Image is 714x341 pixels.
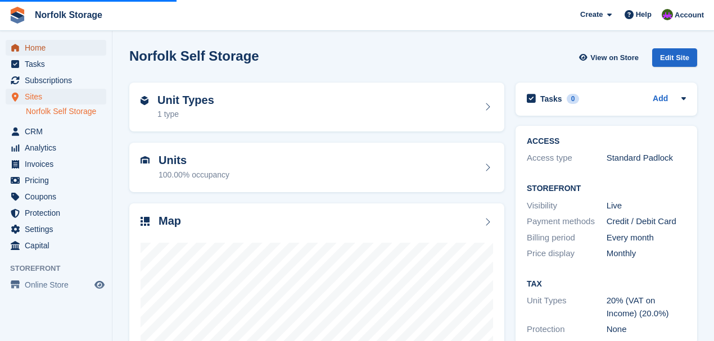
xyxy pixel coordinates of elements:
[6,40,106,56] a: menu
[607,323,686,336] div: None
[25,172,92,188] span: Pricing
[6,89,106,104] a: menu
[6,156,106,172] a: menu
[607,215,686,228] div: Credit / Debit Card
[157,94,214,107] h2: Unit Types
[6,277,106,293] a: menu
[6,56,106,72] a: menu
[9,7,26,24] img: stora-icon-8386f47178a22dfd0bd8f6a31ec36ba5ce8667c1dd55bd0f319d3a0aa187defe.svg
[527,215,607,228] div: Payment methods
[607,152,686,165] div: Standard Padlock
[527,280,686,289] h2: Tax
[652,48,697,71] a: Edit Site
[6,124,106,139] a: menu
[25,89,92,104] span: Sites
[6,172,106,188] a: menu
[159,154,229,167] h2: Units
[25,72,92,88] span: Subscriptions
[25,56,92,72] span: Tasks
[25,189,92,204] span: Coupons
[30,6,107,24] a: Norfolk Storage
[25,40,92,56] span: Home
[141,156,150,164] img: unit-icn-7be61d7bf1b0ce9d3e12c5938cc71ed9869f7b940bace4675aadf7bd6d80202e.svg
[25,205,92,221] span: Protection
[527,199,607,212] div: Visibility
[567,94,580,104] div: 0
[653,93,668,106] a: Add
[141,217,150,226] img: map-icn-33ee37083ee616e46c38cad1a60f524a97daa1e2b2c8c0bc3eb3415660979fc1.svg
[25,221,92,237] span: Settings
[577,48,643,67] a: View on Store
[607,294,686,320] div: 20% (VAT on Income) (20.0%)
[25,156,92,172] span: Invoices
[6,205,106,221] a: menu
[662,9,673,20] img: Tom Pearson
[25,238,92,253] span: Capital
[159,169,229,181] div: 100.00% occupancy
[527,323,607,336] div: Protection
[527,152,607,165] div: Access type
[6,72,106,88] a: menu
[527,231,607,244] div: Billing period
[25,124,92,139] span: CRM
[129,143,504,192] a: Units 100.00% occupancy
[607,247,686,260] div: Monthly
[129,83,504,132] a: Unit Types 1 type
[652,48,697,67] div: Edit Site
[6,189,106,204] a: menu
[129,48,259,63] h2: Norfolk Self Storage
[6,140,106,156] a: menu
[26,106,106,117] a: Norfolk Self Storage
[590,52,639,63] span: View on Store
[25,140,92,156] span: Analytics
[527,247,607,260] div: Price display
[607,199,686,212] div: Live
[580,9,603,20] span: Create
[10,263,112,274] span: Storefront
[527,137,686,146] h2: ACCESS
[636,9,652,20] span: Help
[6,238,106,253] a: menu
[141,96,148,105] img: unit-type-icn-2b2737a686de81e16bb02015468b77c625bbabd49415b5ef34ead5e3b44a266d.svg
[527,294,607,320] div: Unit Types
[6,221,106,237] a: menu
[25,277,92,293] span: Online Store
[159,215,181,228] h2: Map
[93,278,106,292] a: Preview store
[675,10,704,21] span: Account
[540,94,562,104] h2: Tasks
[607,231,686,244] div: Every month
[157,108,214,120] div: 1 type
[527,184,686,193] h2: Storefront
